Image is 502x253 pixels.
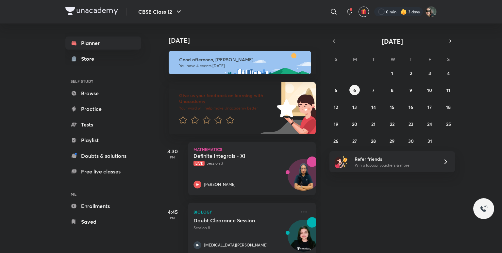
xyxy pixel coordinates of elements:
abbr: Wednesday [391,56,395,62]
img: Arihant [426,6,437,17]
button: October 29, 2025 [387,136,397,146]
abbr: Monday [353,56,357,62]
img: afternoon [169,51,311,74]
abbr: October 8, 2025 [391,87,393,93]
p: [MEDICAL_DATA][PERSON_NAME] [204,242,268,248]
button: October 10, 2025 [425,85,435,95]
h6: Good afternoon, [PERSON_NAME] [179,57,305,63]
abbr: October 25, 2025 [446,121,451,127]
abbr: October 18, 2025 [446,104,451,110]
button: October 25, 2025 [443,119,454,129]
img: streak [400,8,407,15]
abbr: Tuesday [372,56,375,62]
button: October 11, 2025 [443,85,454,95]
button: October 17, 2025 [425,102,435,112]
button: October 26, 2025 [331,136,341,146]
button: October 24, 2025 [425,119,435,129]
abbr: October 7, 2025 [372,87,375,93]
abbr: Saturday [447,56,450,62]
abbr: October 4, 2025 [447,70,450,76]
button: October 22, 2025 [387,119,397,129]
button: October 21, 2025 [368,119,379,129]
p: You have 4 events [DATE] [179,63,305,68]
button: October 14, 2025 [368,102,379,112]
abbr: October 2, 2025 [410,70,412,76]
img: avatar [361,9,367,15]
h6: ME [65,188,141,200]
h5: Definite Integrals - XI [193,153,275,159]
abbr: Friday [428,56,431,62]
p: PM [159,216,186,220]
abbr: Sunday [335,56,337,62]
p: [PERSON_NAME] [204,182,236,187]
abbr: October 3, 2025 [428,70,431,76]
h5: Doubt Clearance Session [193,217,275,224]
button: October 27, 2025 [349,136,360,146]
abbr: October 19, 2025 [334,121,338,127]
abbr: October 11, 2025 [446,87,450,93]
button: October 20, 2025 [349,119,360,129]
abbr: October 27, 2025 [352,138,357,144]
a: Store [65,52,141,65]
abbr: October 10, 2025 [427,87,432,93]
abbr: October 14, 2025 [371,104,376,110]
abbr: October 13, 2025 [352,104,357,110]
abbr: Thursday [410,56,412,62]
button: October 12, 2025 [331,102,341,112]
button: October 7, 2025 [368,85,379,95]
div: Store [81,55,98,63]
button: October 2, 2025 [406,68,416,78]
h6: Refer friends [355,156,435,162]
button: October 16, 2025 [406,102,416,112]
abbr: October 28, 2025 [371,138,376,144]
abbr: October 26, 2025 [333,138,338,144]
button: October 6, 2025 [349,85,360,95]
abbr: October 16, 2025 [409,104,413,110]
span: [DATE] [382,37,403,46]
button: October 15, 2025 [387,102,397,112]
abbr: October 5, 2025 [335,87,337,93]
p: Biology [193,208,296,216]
button: October 13, 2025 [349,102,360,112]
h6: SELF STUDY [65,76,141,87]
button: October 4, 2025 [443,68,454,78]
a: Company Logo [65,7,118,17]
abbr: October 9, 2025 [410,87,412,93]
button: avatar [359,7,369,17]
a: Enrollments [65,200,141,213]
button: [DATE] [339,37,446,46]
button: October 30, 2025 [406,136,416,146]
h4: [DATE] [169,37,322,44]
button: October 31, 2025 [425,136,435,146]
abbr: October 12, 2025 [334,104,338,110]
abbr: October 6, 2025 [353,87,356,93]
a: Planner [65,37,141,50]
abbr: October 30, 2025 [408,138,414,144]
abbr: October 15, 2025 [390,104,394,110]
abbr: October 29, 2025 [390,138,394,144]
button: October 18, 2025 [443,102,454,112]
h5: 3:30 [159,147,186,155]
button: October 1, 2025 [387,68,397,78]
button: October 19, 2025 [331,119,341,129]
a: Browse [65,87,141,100]
span: Live [193,161,205,166]
img: feedback_image [255,82,316,134]
a: Saved [65,215,141,228]
abbr: October 1, 2025 [391,70,393,76]
button: October 3, 2025 [425,68,435,78]
p: Session 8 [193,225,296,231]
p: Mathematics [193,147,310,151]
p: Session 3 [193,160,296,166]
button: October 9, 2025 [406,85,416,95]
a: Practice [65,102,141,115]
button: October 8, 2025 [387,85,397,95]
img: Company Logo [65,7,118,15]
button: October 28, 2025 [368,136,379,146]
abbr: October 31, 2025 [427,138,432,144]
h5: 4:45 [159,208,186,216]
a: Tests [65,118,141,131]
abbr: October 20, 2025 [352,121,357,127]
button: October 5, 2025 [331,85,341,95]
h6: Give us your feedback on learning with Unacademy [179,93,275,104]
